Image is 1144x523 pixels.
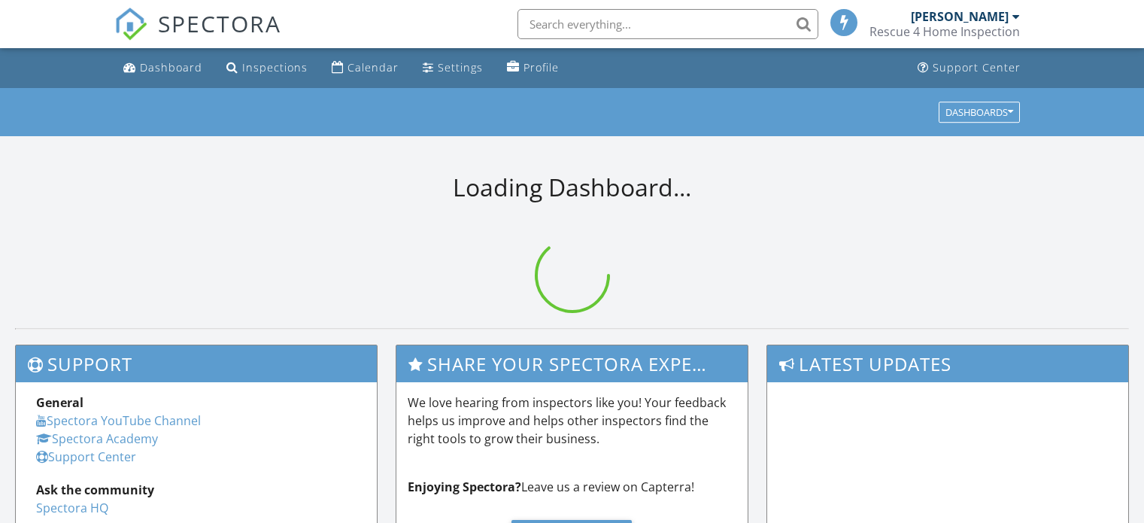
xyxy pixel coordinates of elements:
p: We love hearing from inspectors like you! Your feedback helps us improve and helps other inspecto... [408,394,737,448]
a: Spectora HQ [36,500,108,516]
div: Settings [438,60,483,74]
div: [PERSON_NAME] [911,9,1009,24]
div: Calendar [347,60,399,74]
h3: Share Your Spectora Experience [396,345,748,382]
div: Inspections [242,60,308,74]
div: Support Center [933,60,1021,74]
a: Support Center [36,449,136,465]
a: Spectora Academy [36,430,158,447]
strong: General [36,394,83,411]
input: Search everything... [517,9,818,39]
a: Inspections [220,54,314,82]
p: Leave us a review on Capterra! [408,478,737,496]
img: The Best Home Inspection Software - Spectora [114,8,147,41]
a: Calendar [326,54,405,82]
a: Settings [417,54,489,82]
a: Support Center [912,54,1027,82]
strong: Enjoying Spectora? [408,479,521,495]
a: Profile [501,54,565,82]
div: Dashboards [945,107,1013,117]
div: Profile [523,60,559,74]
h3: Support [16,345,377,382]
div: Rescue 4 Home Inspection [869,24,1020,39]
a: Dashboard [117,54,208,82]
button: Dashboards [939,102,1020,123]
a: Spectora YouTube Channel [36,412,201,429]
span: SPECTORA [158,8,281,39]
div: Ask the community [36,481,357,499]
h3: Latest Updates [767,345,1128,382]
a: SPECTORA [114,20,281,52]
div: Dashboard [140,60,202,74]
